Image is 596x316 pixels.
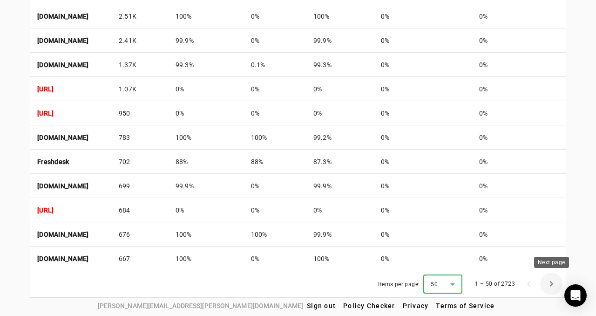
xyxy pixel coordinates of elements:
[399,297,433,314] button: Privacy
[472,125,566,150] td: 0%
[472,247,566,271] td: 0%
[168,77,244,101] td: 0%
[436,302,494,309] span: Terms of Service
[472,28,566,53] td: 0%
[244,198,306,222] td: 0%
[37,182,88,190] strong: [DOMAIN_NAME]
[244,150,306,174] td: 88%
[432,297,498,314] button: Terms of Service
[472,198,566,222] td: 0%
[306,247,373,271] td: 100%
[111,125,168,150] td: 783
[373,4,472,28] td: 0%
[373,28,472,53] td: 0%
[168,198,244,222] td: 0%
[339,297,399,314] button: Policy Checker
[37,110,54,117] strong: [URL]
[403,302,429,309] span: Privacy
[373,198,472,222] td: 0%
[37,158,69,165] strong: Freshdesk
[37,37,88,44] strong: [DOMAIN_NAME]
[37,134,88,141] strong: [DOMAIN_NAME]
[472,174,566,198] td: 0%
[168,247,244,271] td: 100%
[378,280,420,289] div: Items per page:
[472,150,566,174] td: 0%
[111,198,168,222] td: 684
[244,222,306,247] td: 100%
[534,257,569,268] div: Next page
[111,77,168,101] td: 1.07K
[244,53,306,77] td: 0.1%
[306,77,373,101] td: 0%
[168,125,244,150] td: 100%
[303,297,339,314] button: Sign out
[373,150,472,174] td: 0%
[244,247,306,271] td: 0%
[168,174,244,198] td: 99.9%
[98,301,303,311] span: [PERSON_NAME][EMAIL_ADDRESS][PERSON_NAME][DOMAIN_NAME]
[307,302,336,309] span: Sign out
[111,28,168,53] td: 2.41K
[37,255,88,262] strong: [DOMAIN_NAME]
[37,13,88,20] strong: [DOMAIN_NAME]
[111,4,168,28] td: 2.51K
[472,101,566,125] td: 0%
[373,53,472,77] td: 0%
[306,150,373,174] td: 87.3%
[168,28,244,53] td: 99.9%
[244,174,306,198] td: 0%
[306,174,373,198] td: 99.9%
[472,4,566,28] td: 0%
[168,222,244,247] td: 100%
[306,101,373,125] td: 0%
[168,101,244,125] td: 0%
[37,231,88,238] strong: [DOMAIN_NAME]
[306,28,373,53] td: 99.9%
[37,61,88,69] strong: [DOMAIN_NAME]
[244,4,306,28] td: 0%
[37,206,54,214] strong: [URL]
[168,53,244,77] td: 99.3%
[343,302,395,309] span: Policy Checker
[111,53,168,77] td: 1.37K
[373,222,472,247] td: 0%
[373,101,472,125] td: 0%
[475,279,515,289] div: 1 – 50 of 2723
[111,247,168,271] td: 667
[111,150,168,174] td: 702
[168,4,244,28] td: 100%
[540,273,562,295] button: Next page
[306,198,373,222] td: 0%
[373,247,472,271] td: 0%
[373,174,472,198] td: 0%
[472,222,566,247] td: 0%
[564,284,587,307] div: Open Intercom Messenger
[244,77,306,101] td: 0%
[111,174,168,198] td: 699
[472,77,566,101] td: 0%
[472,53,566,77] td: 0%
[431,281,438,288] span: 50
[168,150,244,174] td: 88%
[373,125,472,150] td: 0%
[37,85,54,93] strong: [URL]
[111,101,168,125] td: 950
[111,222,168,247] td: 676
[306,125,373,150] td: 99.2%
[244,125,306,150] td: 100%
[306,222,373,247] td: 99.9%
[244,101,306,125] td: 0%
[373,77,472,101] td: 0%
[306,53,373,77] td: 99.3%
[244,28,306,53] td: 0%
[306,4,373,28] td: 100%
